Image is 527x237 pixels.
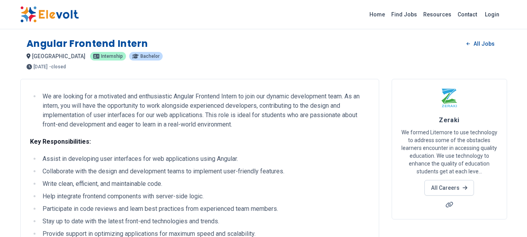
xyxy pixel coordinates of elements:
span: internship [101,54,123,59]
li: Assist in developing user interfaces for web applications using Angular. [40,154,369,164]
a: Resources [420,8,454,21]
a: All Careers [424,180,474,196]
img: Elevolt [20,6,79,23]
li: We are looking for a motivated and enthusiastic Angular Frontend Intern to join our dynamic devel... [40,92,369,129]
li: Collaborate with the design and development teams to implement user-friendly features. [40,167,369,176]
li: Participate in code reviews and learn best practices from experienced team members. [40,204,369,214]
a: Login [480,7,504,22]
img: Zeraki [440,89,459,108]
a: Find Jobs [388,8,420,21]
span: Zeraki [439,116,460,124]
h1: Angular Frontend Intern [27,37,148,50]
span: [DATE] [34,64,48,69]
span: [GEOGRAPHIC_DATA] [32,53,85,59]
a: Home [366,8,388,21]
a: Contact [454,8,480,21]
a: All Jobs [460,38,500,50]
span: Bachelor [140,54,160,59]
li: Help integrate frontend components with server-side logic. [40,192,369,201]
li: Write clean, efficient, and maintainable code. [40,179,369,189]
p: We formed Litemore to use technology to address some of the obstacles learners encounter in acces... [401,128,497,175]
strong: Key Responsibilities: [30,138,91,145]
p: - closed [49,64,66,69]
li: Stay up to date with the latest front-end technologies and trends. [40,217,369,226]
